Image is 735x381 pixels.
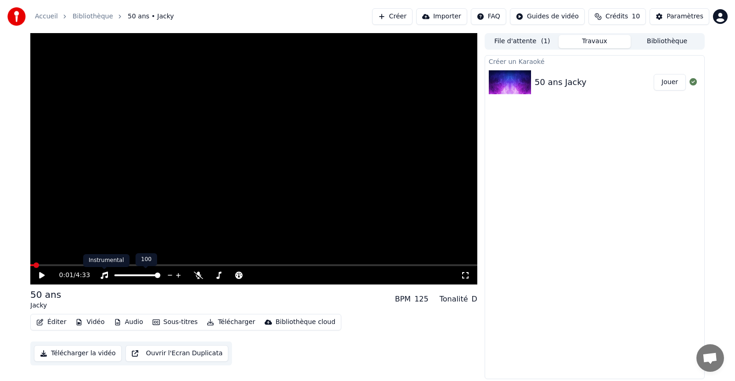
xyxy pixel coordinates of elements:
button: Crédits10 [588,8,646,25]
a: Accueil [35,12,58,21]
button: File d'attente [486,35,559,48]
div: Ouvrir le chat [696,344,724,372]
a: Bibliothèque [73,12,113,21]
div: Jacky [30,301,61,310]
button: Bibliothèque [631,35,703,48]
button: Audio [110,316,147,329]
button: Importer [416,8,467,25]
button: Éditer [33,316,70,329]
button: Créer [372,8,413,25]
button: Guides de vidéo [510,8,585,25]
div: D [472,294,477,305]
div: / [59,271,81,280]
button: Travaux [559,35,631,48]
img: youka [7,7,26,26]
button: Télécharger la vidéo [34,345,122,362]
button: Ouvrir l'Ecran Duplicata [125,345,229,362]
div: Instrumental [83,254,130,267]
button: Paramètres [650,8,709,25]
button: FAQ [471,8,506,25]
button: Sous-titres [149,316,202,329]
span: 50 ans • Jacky [128,12,174,21]
span: 0:01 [59,271,73,280]
span: 4:33 [76,271,90,280]
span: Crédits [605,12,628,21]
div: 50 ans [30,288,61,301]
div: Paramètres [667,12,703,21]
button: Vidéo [72,316,108,329]
nav: breadcrumb [35,12,174,21]
button: Jouer [654,74,686,91]
div: BPM [395,294,411,305]
div: Bibliothèque cloud [276,318,335,327]
span: 10 [632,12,640,21]
button: Télécharger [203,316,259,329]
span: ( 1 ) [541,37,550,46]
div: Créer un Karaoké [485,56,704,67]
div: 50 ans Jacky [535,76,587,89]
div: 125 [414,294,429,305]
div: 100 [136,253,157,266]
div: Tonalité [440,294,468,305]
